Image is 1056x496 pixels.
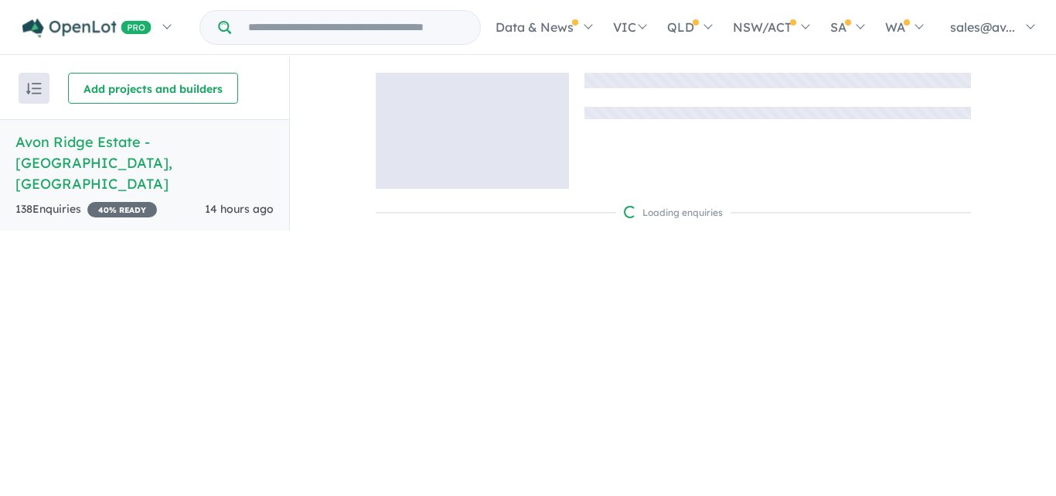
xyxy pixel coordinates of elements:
[22,19,152,38] img: Openlot PRO Logo White
[15,132,274,194] h5: Avon Ridge Estate - [GEOGRAPHIC_DATA] , [GEOGRAPHIC_DATA]
[624,205,723,221] div: Loading enquiries
[87,202,157,217] span: 40 % READY
[15,200,157,219] div: 138 Enquir ies
[26,83,42,94] img: sort.svg
[68,73,238,104] button: Add projects and builders
[950,19,1015,35] span: sales@av...
[234,11,477,44] input: Try estate name, suburb, builder or developer
[205,202,274,216] span: 14 hours ago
